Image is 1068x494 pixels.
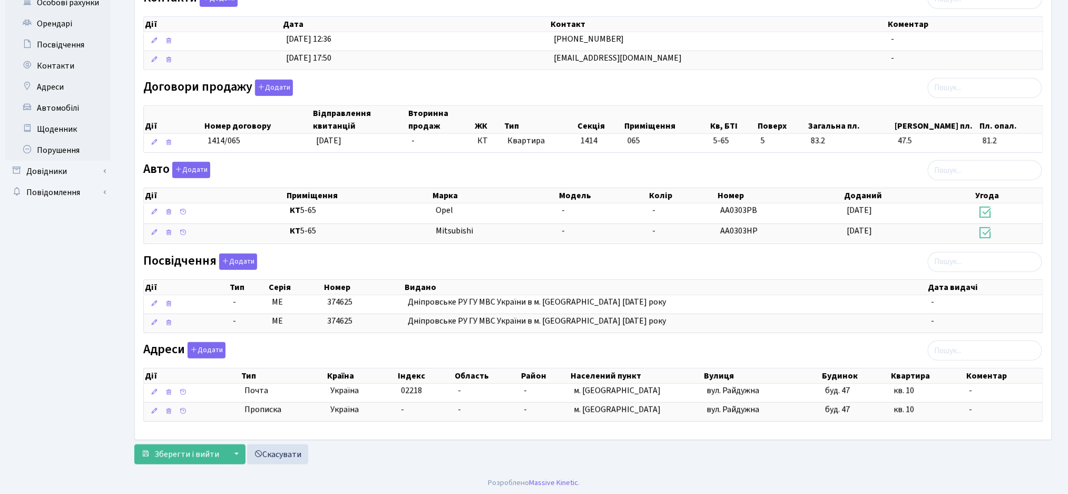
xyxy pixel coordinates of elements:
[524,404,527,415] span: -
[144,188,286,203] th: Дії
[574,404,661,415] span: м. [GEOGRAPHIC_DATA]
[707,385,760,396] span: вул. Райдужна
[847,225,873,237] span: [DATE]
[530,477,579,488] a: Massive Kinetic
[170,160,210,179] a: Додати
[478,135,499,147] span: КТ
[821,369,890,383] th: Будинок
[843,188,974,203] th: Доданий
[891,33,894,45] span: -
[550,17,887,32] th: Контакт
[652,225,655,237] span: -
[5,34,111,55] a: Посвідчення
[574,385,661,396] span: м. [GEOGRAPHIC_DATA]
[240,369,327,383] th: Тип
[327,369,397,383] th: Країна
[894,106,978,133] th: [PERSON_NAME] пл.
[272,315,283,327] span: МЕ
[554,52,682,64] span: [EMAIL_ADDRESS][DOMAIN_NAME]
[328,315,353,327] span: 374625
[290,225,300,237] b: КТ
[558,188,649,203] th: Модель
[503,106,576,133] th: Тип
[154,449,219,460] span: Зберегти і вийти
[330,404,393,416] span: Україна
[507,135,572,147] span: Квартира
[233,315,263,327] span: -
[927,280,1043,295] th: Дата видачі
[330,385,393,397] span: Україна
[290,205,427,217] span: 5-65
[143,162,210,178] label: Авто
[217,251,257,270] a: Додати
[826,385,850,396] span: буд. 47
[143,342,226,359] label: Адреси
[576,106,623,133] th: Секція
[401,404,404,415] span: -
[286,52,331,64] span: [DATE] 17:50
[979,106,1043,133] th: Пл. опал.
[974,188,1043,203] th: Угода
[411,135,415,147] span: -
[244,404,281,416] span: Прописка
[324,280,404,295] th: Номер
[649,188,717,203] th: Колір
[931,315,934,327] span: -
[408,296,667,308] span: Дніпровське РУ ГУ МВС України в м. [GEOGRAPHIC_DATA] [DATE] року
[312,106,407,133] th: Відправлення квитанцій
[847,205,873,216] span: [DATE]
[203,106,312,133] th: Номер договору
[328,296,353,308] span: 374625
[436,225,473,237] span: Mitsubishi
[401,385,422,396] span: 02218
[811,135,889,147] span: 83.2
[894,404,915,415] span: кв. 10
[208,135,240,147] span: 1414/065
[966,369,1043,383] th: Коментар
[570,369,703,383] th: Населений пункт
[408,315,667,327] span: Дніпровське РУ ГУ МВС України в м. [GEOGRAPHIC_DATA] [DATE] року
[143,80,293,96] label: Договори продажу
[219,254,257,270] button: Посвідчення
[969,404,973,415] span: -
[652,205,655,216] span: -
[436,205,453,216] span: Opel
[5,13,111,34] a: Орендарі
[562,225,565,237] span: -
[5,182,111,203] a: Повідомлення
[520,369,570,383] th: Район
[316,135,341,147] span: [DATE]
[397,369,454,383] th: Індекс
[290,205,300,216] b: КТ
[185,341,226,359] a: Додати
[252,78,293,96] a: Додати
[286,33,331,45] span: [DATE] 12:36
[721,205,758,216] span: AA0303РВ
[891,52,894,64] span: -
[710,106,757,133] th: Кв, БТІ
[290,225,427,237] span: 5-65
[524,385,527,396] span: -
[928,341,1042,361] input: Пошук...
[282,17,550,32] th: Дата
[244,385,268,397] span: Почта
[898,135,974,147] span: 47.5
[144,280,229,295] th: Дії
[458,404,461,415] span: -
[717,188,843,203] th: Номер
[144,17,282,32] th: Дії
[488,477,580,489] div: Розроблено .
[757,106,807,133] th: Поверх
[5,98,111,119] a: Автомобілі
[890,369,966,383] th: Квартира
[721,225,758,237] span: AA0303HP
[5,140,111,161] a: Порушення
[554,33,624,45] span: [PHONE_NUMBER]
[928,160,1042,180] input: Пошук...
[233,296,263,308] span: -
[628,135,640,147] span: 065
[229,280,268,295] th: Тип
[807,106,894,133] th: Загальна пл.
[894,385,915,396] span: кв. 10
[983,135,1038,147] span: 81.2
